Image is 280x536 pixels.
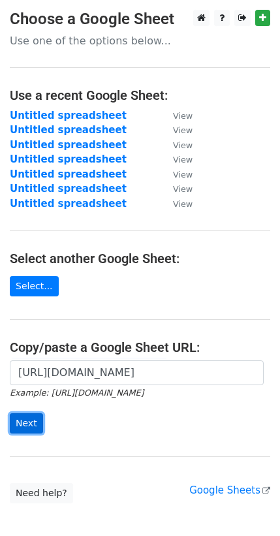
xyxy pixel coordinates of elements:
[10,124,127,136] a: Untitled spreadsheet
[10,251,270,266] h4: Select another Google Sheet:
[10,198,127,210] a: Untitled spreadsheet
[160,198,193,210] a: View
[10,10,270,29] h3: Choose a Google Sheet
[10,183,127,195] a: Untitled spreadsheet
[173,199,193,209] small: View
[160,124,193,136] a: View
[10,139,127,151] a: Untitled spreadsheet
[10,483,73,503] a: Need help?
[10,339,270,355] h4: Copy/paste a Google Sheet URL:
[10,34,270,48] p: Use one of the options below...
[10,388,144,398] small: Example: [URL][DOMAIN_NAME]
[10,360,264,385] input: Paste your Google Sheet URL here
[160,110,193,121] a: View
[173,140,193,150] small: View
[173,170,193,180] small: View
[173,155,193,165] small: View
[160,168,193,180] a: View
[10,110,127,121] a: Untitled spreadsheet
[173,184,193,194] small: View
[10,276,59,296] a: Select...
[173,125,193,135] small: View
[160,139,193,151] a: View
[173,111,193,121] small: View
[10,87,270,103] h4: Use a recent Google Sheet:
[10,168,127,180] a: Untitled spreadsheet
[10,413,43,434] input: Next
[160,153,193,165] a: View
[215,473,280,536] iframe: Chat Widget
[189,484,270,496] a: Google Sheets
[160,183,193,195] a: View
[10,153,127,165] a: Untitled spreadsheet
